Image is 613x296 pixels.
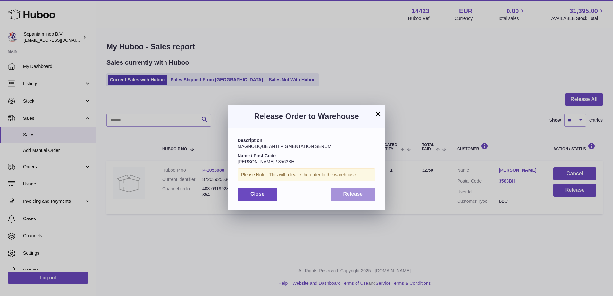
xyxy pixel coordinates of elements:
button: × [374,110,382,118]
div: Please Note : This will release the order to the warehouse [238,168,375,181]
button: Close [238,188,277,201]
span: Close [250,191,265,197]
button: Release [331,188,376,201]
strong: Name / Post Code [238,153,276,158]
span: MAGNOLIQUE ANTI PIGMENTATION SERUM [238,144,332,149]
h3: Release Order to Warehouse [238,111,375,121]
span: [PERSON_NAME] / 3563BH [238,159,294,164]
strong: Description [238,138,262,143]
span: Release [343,191,363,197]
